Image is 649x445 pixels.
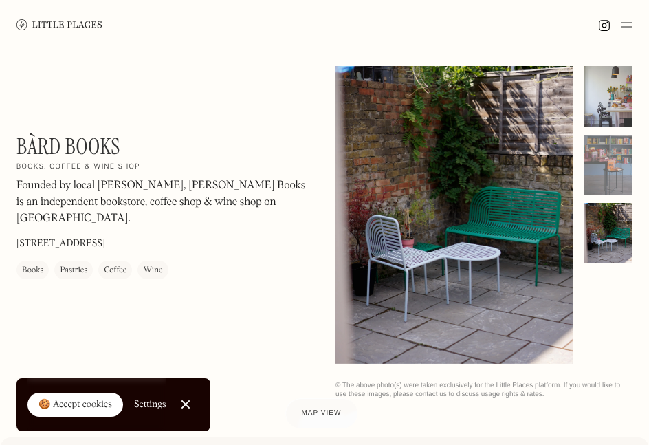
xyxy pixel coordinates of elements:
[22,264,43,278] div: Books
[302,409,342,417] span: Map view
[16,178,313,228] p: Founded by local [PERSON_NAME], [PERSON_NAME] Books is an independent bookstore, coffee shop & wi...
[27,393,123,417] a: 🍪 Accept cookies
[38,398,112,412] div: 🍪 Accept cookies
[143,264,162,278] div: Wine
[16,237,105,252] p: [STREET_ADDRESS]
[16,163,140,173] h2: Books, coffee & wine shop
[16,133,120,160] h1: Bàrd Books
[134,389,166,420] a: Settings
[285,398,358,428] a: Map view
[134,400,166,409] div: Settings
[335,381,632,399] div: © The above photo(s) were taken exclusively for the Little Places platform. If you would like to ...
[185,404,186,405] div: Close Cookie Popup
[172,391,199,418] a: Close Cookie Popup
[104,264,126,278] div: Coffee
[60,264,87,278] div: Pastries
